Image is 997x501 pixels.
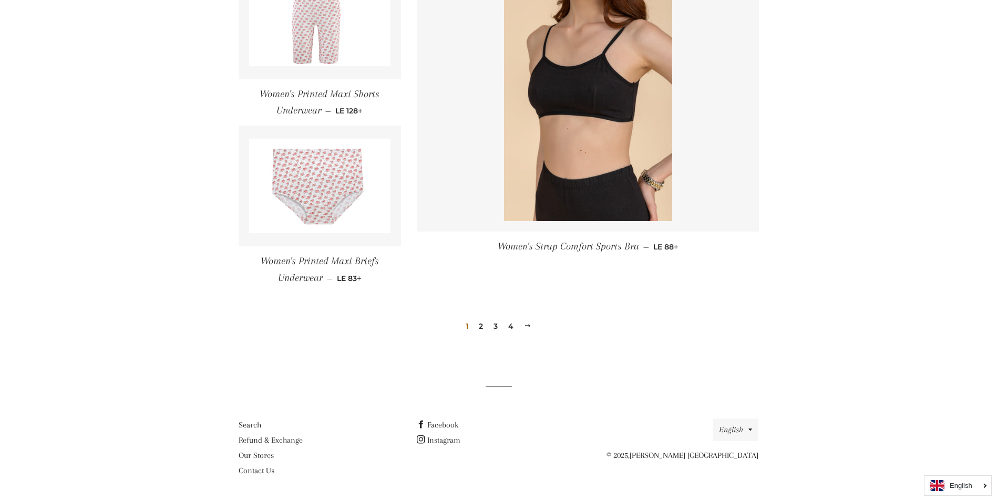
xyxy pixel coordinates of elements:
[239,79,402,126] a: Women's Printed Maxi Shorts Underwear — LE 128
[239,451,274,460] a: Our Stores
[643,242,649,252] span: —
[950,482,972,489] i: English
[239,246,402,293] a: Women's Printed Maxi Briefs Underwear — LE 83
[461,318,472,334] span: 1
[261,255,379,283] span: Women's Printed Maxi Briefs Underwear
[335,106,363,116] span: LE 128
[498,241,639,252] span: Women's Strap Comfort Sports Bra
[417,232,759,262] a: Women's Strap Comfort Sports Bra — LE 88
[337,274,362,283] span: LE 83
[417,435,460,445] a: Instagram
[239,466,274,475] a: Contact Us
[475,318,487,334] a: 2
[653,242,679,252] span: LE 88
[630,451,758,460] a: [PERSON_NAME] [GEOGRAPHIC_DATA]
[260,88,379,116] span: Women's Printed Maxi Shorts Underwear
[489,318,502,334] a: 3
[325,106,331,116] span: —
[713,419,758,441] button: English
[239,420,261,430] a: Search
[930,480,986,491] a: English
[595,449,758,462] p: © 2025,
[239,435,303,445] a: Refund & Exchange
[327,274,333,283] span: —
[504,318,518,334] a: 4
[417,420,458,430] a: Facebook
